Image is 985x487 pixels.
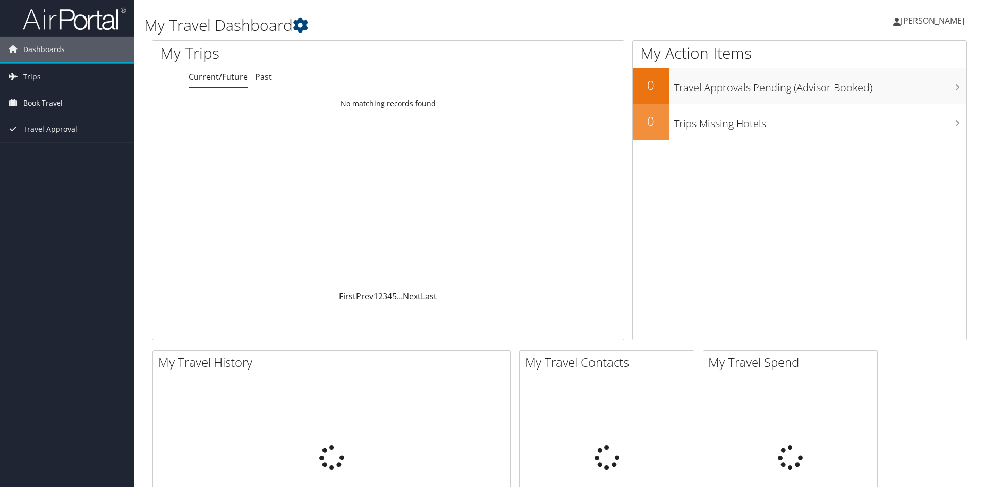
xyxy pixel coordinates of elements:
[144,14,698,36] h1: My Travel Dashboard
[421,291,437,302] a: Last
[373,291,378,302] a: 1
[633,68,966,104] a: 0Travel Approvals Pending (Advisor Booked)
[674,75,966,95] h3: Travel Approvals Pending (Advisor Booked)
[158,354,510,371] h2: My Travel History
[378,291,383,302] a: 2
[23,64,41,90] span: Trips
[23,116,77,142] span: Travel Approval
[255,71,272,82] a: Past
[356,291,373,302] a: Prev
[152,94,624,113] td: No matching records found
[160,42,420,64] h1: My Trips
[403,291,421,302] a: Next
[189,71,248,82] a: Current/Future
[674,111,966,131] h3: Trips Missing Hotels
[893,5,975,36] a: [PERSON_NAME]
[633,76,669,94] h2: 0
[633,112,669,130] h2: 0
[23,7,126,31] img: airportal-logo.png
[901,15,964,26] span: [PERSON_NAME]
[387,291,392,302] a: 4
[633,104,966,140] a: 0Trips Missing Hotels
[23,90,63,116] span: Book Travel
[339,291,356,302] a: First
[383,291,387,302] a: 3
[392,291,397,302] a: 5
[397,291,403,302] span: …
[525,354,694,371] h2: My Travel Contacts
[633,42,966,64] h1: My Action Items
[23,37,65,62] span: Dashboards
[708,354,877,371] h2: My Travel Spend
